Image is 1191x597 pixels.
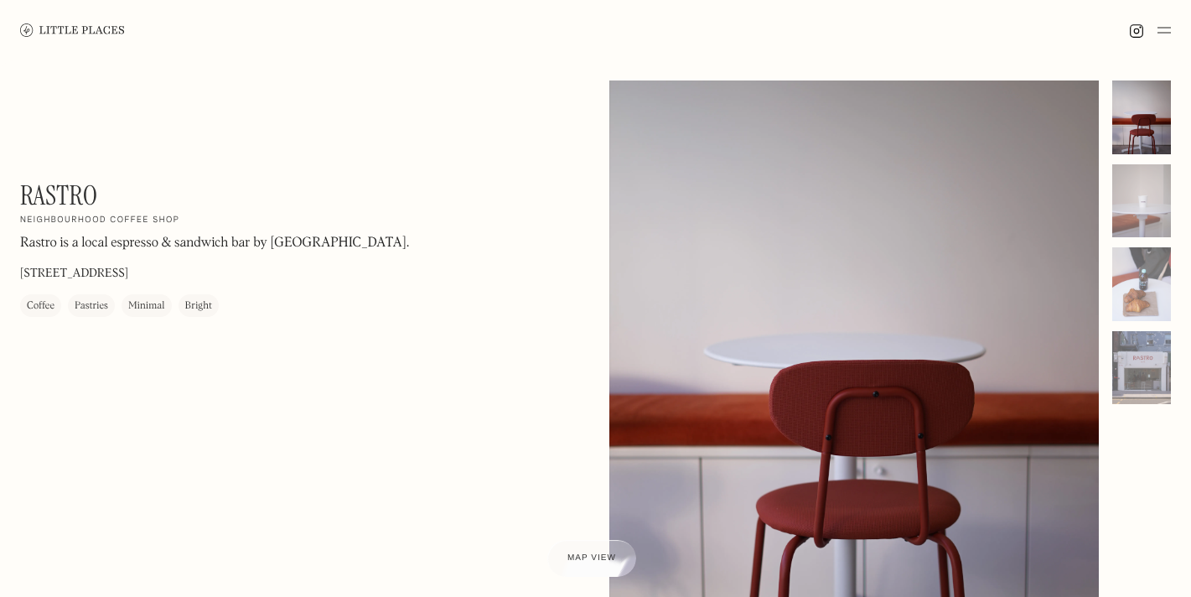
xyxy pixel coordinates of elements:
p: [STREET_ADDRESS] [20,265,128,283]
h1: Rastro [20,179,98,211]
div: Pastries [75,298,108,314]
div: Coffee [27,298,54,314]
p: Rastro is a local espresso & sandwich bar by [GEOGRAPHIC_DATA]. [20,233,409,253]
a: Map view [547,540,636,577]
div: Bright [185,298,212,314]
h2: Neighbourhood coffee shop [20,215,179,226]
span: Map view [567,553,616,563]
div: Minimal [128,298,165,314]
